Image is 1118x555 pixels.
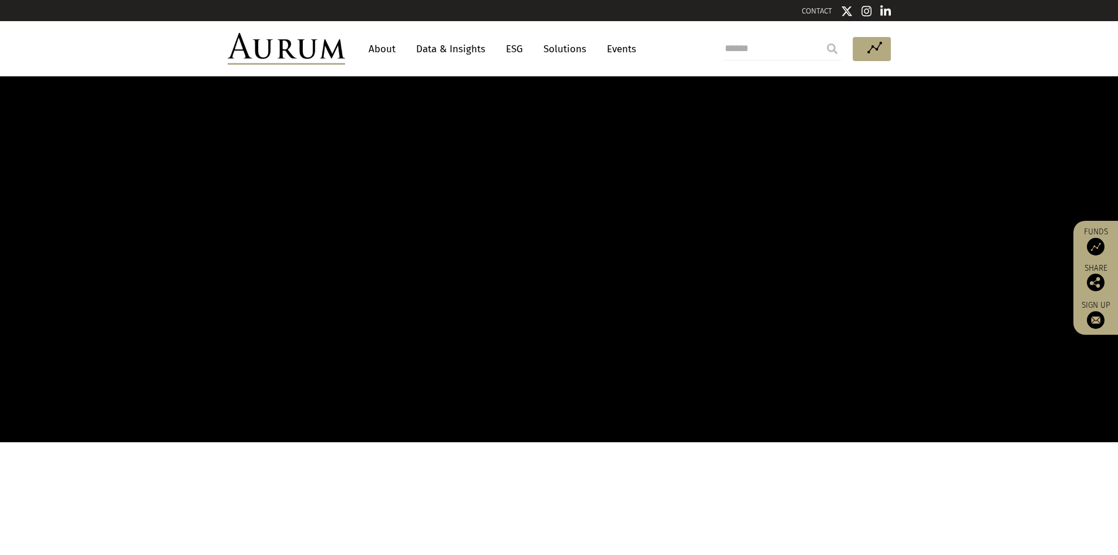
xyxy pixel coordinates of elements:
a: About [363,38,401,60]
img: Aurum [228,33,345,65]
a: CONTACT [802,6,832,15]
img: Access Funds [1087,238,1105,255]
img: Instagram icon [862,5,872,17]
img: Twitter icon [841,5,853,17]
a: Solutions [538,38,592,60]
a: Funds [1079,227,1112,255]
img: Share this post [1087,274,1105,291]
a: Data & Insights [410,38,491,60]
img: Linkedin icon [880,5,891,17]
a: Events [601,38,636,60]
div: Share [1079,264,1112,291]
input: Submit [820,37,844,60]
img: Sign up to our newsletter [1087,311,1105,329]
a: ESG [500,38,529,60]
a: Sign up [1079,300,1112,329]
